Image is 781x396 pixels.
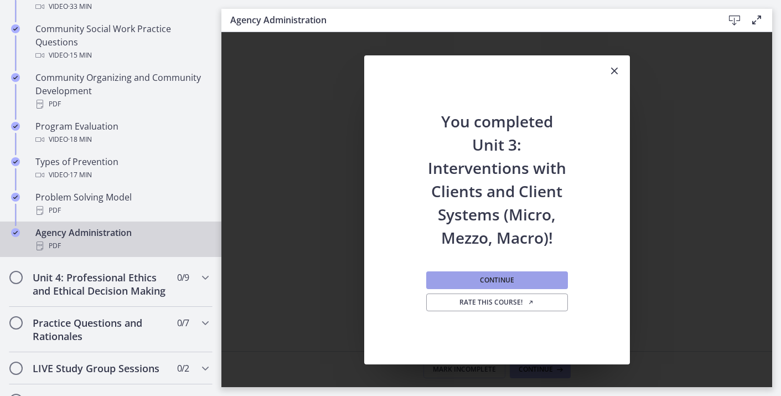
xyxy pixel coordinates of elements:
[35,97,208,111] div: PDF
[68,133,92,146] span: · 18 min
[11,193,20,202] i: Completed
[11,228,20,237] i: Completed
[33,316,168,343] h2: Practice Questions and Rationales
[33,271,168,297] h2: Unit 4: Professional Ethics and Ethical Decision Making
[33,362,168,375] h2: LIVE Study Group Sessions
[11,157,20,166] i: Completed
[35,191,208,217] div: Problem Solving Model
[35,204,208,217] div: PDF
[35,155,208,182] div: Types of Prevention
[68,49,92,62] span: · 15 min
[177,316,189,330] span: 0 / 7
[35,49,208,62] div: Video
[11,122,20,131] i: Completed
[35,120,208,146] div: Program Evaluation
[35,168,208,182] div: Video
[599,55,630,88] button: Close
[11,24,20,33] i: Completed
[480,276,514,285] span: Continue
[68,168,92,182] span: · 17 min
[177,271,189,284] span: 0 / 9
[11,73,20,82] i: Completed
[177,362,189,375] span: 0 / 2
[426,271,568,289] button: Continue
[35,226,208,253] div: Agency Administration
[459,298,534,307] span: Rate this course!
[527,299,534,306] i: Opens in a new window
[35,133,208,146] div: Video
[230,13,706,27] h3: Agency Administration
[35,22,208,62] div: Community Social Work Practice Questions
[426,294,568,311] a: Rate this course! Opens in a new window
[35,239,208,253] div: PDF
[35,71,208,111] div: Community Organizing and Community Development
[424,88,570,249] h2: You completed Unit 3: Interventions with Clients and Client Systems (Micro, Mezzo, Macro)!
